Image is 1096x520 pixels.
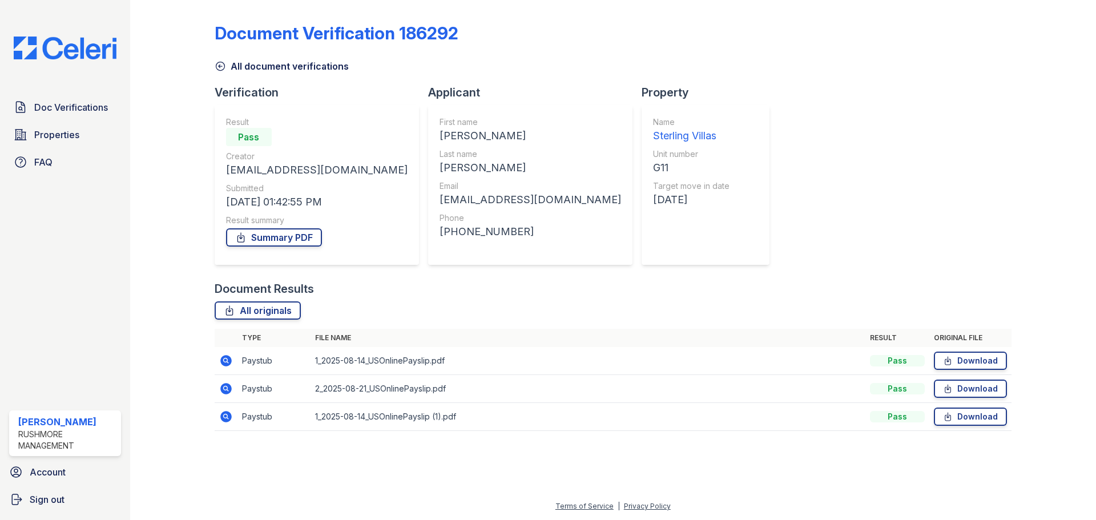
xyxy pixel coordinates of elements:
[215,301,301,320] a: All originals
[34,100,108,114] span: Doc Verifications
[5,461,126,483] a: Account
[30,465,66,479] span: Account
[226,116,408,128] div: Result
[428,84,642,100] div: Applicant
[226,183,408,194] div: Submitted
[653,180,730,192] div: Target move in date
[311,347,865,375] td: 1_2025-08-14_USOnlinePayslip.pdf
[9,123,121,146] a: Properties
[934,408,1007,426] a: Download
[624,502,671,510] a: Privacy Policy
[5,37,126,59] img: CE_Logo_Blue-a8612792a0a2168367f1c8372b55b34899dd931a85d93a1a3d3e32e68fde9ad4.png
[226,194,408,210] div: [DATE] 01:42:55 PM
[653,148,730,160] div: Unit number
[440,148,621,160] div: Last name
[653,160,730,176] div: G11
[18,429,116,452] div: Rushmore Management
[440,180,621,192] div: Email
[311,403,865,431] td: 1_2025-08-14_USOnlinePayslip (1).pdf
[34,155,53,169] span: FAQ
[440,212,621,224] div: Phone
[311,375,865,403] td: 2_2025-08-21_USOnlinePayslip.pdf
[934,380,1007,398] a: Download
[226,128,272,146] div: Pass
[440,192,621,208] div: [EMAIL_ADDRESS][DOMAIN_NAME]
[870,411,925,422] div: Pass
[237,403,311,431] td: Paystub
[215,281,314,297] div: Document Results
[440,128,621,144] div: [PERSON_NAME]
[215,84,428,100] div: Verification
[929,329,1012,347] th: Original file
[237,375,311,403] td: Paystub
[555,502,614,510] a: Terms of Service
[618,502,620,510] div: |
[440,224,621,240] div: [PHONE_NUMBER]
[311,329,865,347] th: File name
[9,151,121,174] a: FAQ
[870,355,925,366] div: Pass
[653,116,730,144] a: Name Sterling Villas
[865,329,929,347] th: Result
[870,383,925,394] div: Pass
[653,116,730,128] div: Name
[226,215,408,226] div: Result summary
[934,352,1007,370] a: Download
[226,228,322,247] a: Summary PDF
[440,160,621,176] div: [PERSON_NAME]
[18,415,116,429] div: [PERSON_NAME]
[653,192,730,208] div: [DATE]
[9,96,121,119] a: Doc Verifications
[30,493,65,506] span: Sign out
[440,116,621,128] div: First name
[237,347,311,375] td: Paystub
[5,488,126,511] a: Sign out
[226,162,408,178] div: [EMAIL_ADDRESS][DOMAIN_NAME]
[237,329,311,347] th: Type
[642,84,779,100] div: Property
[653,128,730,144] div: Sterling Villas
[34,128,79,142] span: Properties
[215,59,349,73] a: All document verifications
[226,151,408,162] div: Creator
[215,23,458,43] div: Document Verification 186292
